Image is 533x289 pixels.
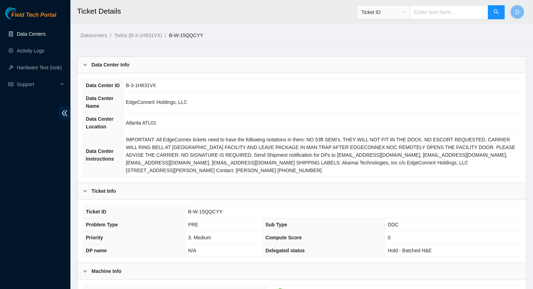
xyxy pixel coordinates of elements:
b: Data Center Info [91,61,129,69]
a: Todos (B-3-1H831VX) [114,33,162,38]
span: 3. Medium [188,235,211,240]
span: EdgeConneX Holdings, LLC [126,99,187,105]
a: Hardware Test (isok) [17,65,62,70]
span: DDC [388,222,398,227]
span: right [83,269,87,273]
button: search [488,5,505,19]
span: double-left [59,107,70,120]
span: Data Center Name [86,96,114,109]
span: Delegated status [266,248,305,253]
div: Ticket Info [77,183,526,199]
span: B-W-15QQCYY [188,209,223,214]
span: D [515,8,519,16]
b: Ticket Info [91,187,116,195]
span: IMPORTANT: All EdgeConnex tickets need to have the following notations in them: NO 53ft SEMI's. T... [126,137,515,173]
span: 0 [388,235,390,240]
a: Datacenters [81,33,107,38]
span: right [83,189,87,193]
span: Problem Type [86,222,118,227]
span: Ticket ID [86,209,106,214]
button: D [510,5,524,19]
span: Compute Score [266,235,302,240]
span: Data Center Location [86,116,114,129]
span: Data Center ID [86,83,119,88]
img: Akamai Technologies [5,7,35,19]
span: Sub Type [266,222,287,227]
span: Field Tech Portal [11,12,56,19]
span: Support [17,77,58,91]
span: read [8,82,13,87]
b: Machine Info [91,267,122,275]
div: Machine Info [77,263,526,279]
a: Akamai TechnologiesField Tech Portal [5,13,56,22]
span: Data Center Instructions [86,148,114,162]
span: PRE [188,222,198,227]
span: Hold - Batched H&E [388,248,431,253]
span: Ticket ID [361,7,405,17]
span: Priority [86,235,103,240]
span: DP name [86,248,107,253]
span: / [110,33,111,38]
span: search [493,9,499,16]
a: B-W-15QQCYY [169,33,203,38]
input: Enter text here... [410,5,488,19]
span: Atlanta ATL01 [126,120,156,126]
span: N/A [188,248,196,253]
a: Activity Logs [17,48,45,54]
span: right [83,63,87,67]
a: Data Centers [17,31,46,37]
span: / [165,33,166,38]
div: Data Center Info [77,57,526,73]
span: B-3-1H831VX [126,83,156,88]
